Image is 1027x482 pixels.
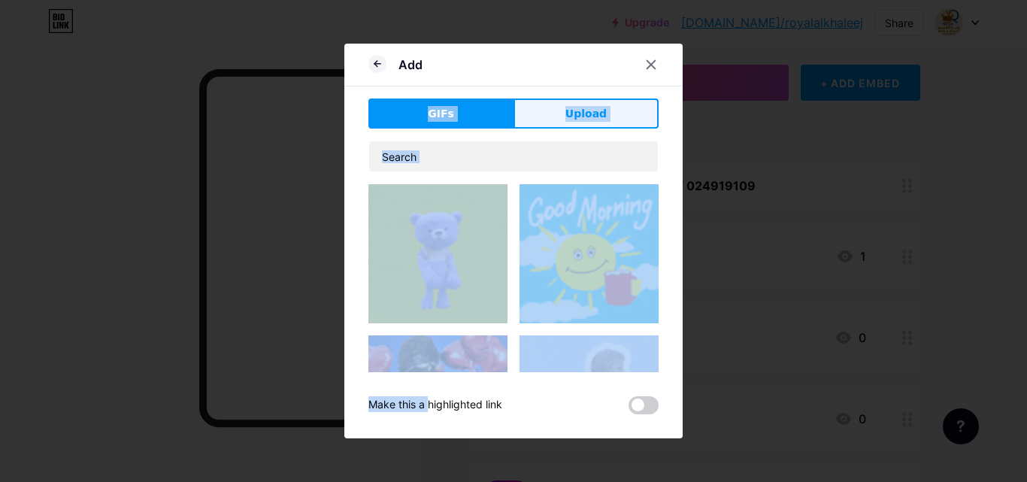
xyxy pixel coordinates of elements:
[565,106,607,122] span: Upload
[520,184,659,323] img: Gihpy
[428,106,454,122] span: GIFs
[513,99,659,129] button: Upload
[398,56,423,74] div: Add
[368,184,507,323] img: Gihpy
[368,335,507,441] img: Gihpy
[368,396,502,414] div: Make this a highlighted link
[369,141,658,171] input: Search
[520,335,659,474] img: Gihpy
[368,99,513,129] button: GIFs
